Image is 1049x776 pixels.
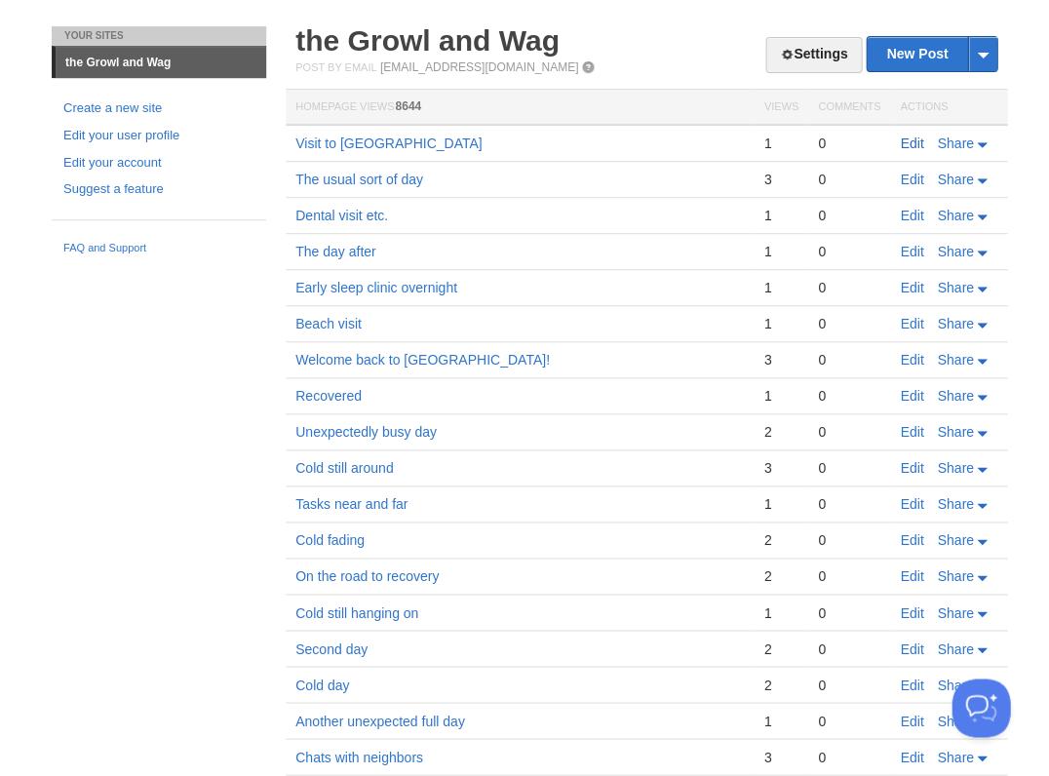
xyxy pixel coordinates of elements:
[763,243,797,260] div: 1
[937,352,973,368] span: Share
[937,280,973,295] span: Share
[937,316,973,331] span: Share
[900,640,923,656] a: Edit
[295,568,439,584] a: On the road to recovery
[295,244,376,259] a: The day after
[818,459,880,477] div: 0
[808,90,890,126] th: Comments
[818,171,880,188] div: 0
[937,640,973,656] span: Share
[937,677,973,692] span: Share
[818,567,880,585] div: 0
[52,26,266,46] li: Your Sites
[763,495,797,513] div: 1
[395,99,421,113] span: 8644
[763,640,797,657] div: 2
[763,351,797,369] div: 3
[937,460,973,476] span: Share
[295,713,465,728] a: Another unexpected full day
[763,676,797,693] div: 2
[900,244,923,259] a: Edit
[900,316,923,331] a: Edit
[867,37,996,71] a: New Post
[818,387,880,405] div: 0
[818,676,880,693] div: 0
[763,603,797,621] div: 1
[900,496,923,512] a: Edit
[900,172,923,187] a: Edit
[900,532,923,548] a: Edit
[763,387,797,405] div: 1
[900,677,923,692] a: Edit
[763,712,797,729] div: 1
[900,280,923,295] a: Edit
[937,208,973,223] span: Share
[763,207,797,224] div: 1
[295,677,349,692] a: Cold day
[295,604,418,620] a: Cold still hanging on
[818,423,880,441] div: 0
[952,679,1010,737] iframe: Help Scout Beacon - Open
[890,90,1007,126] th: Actions
[937,568,973,584] span: Share
[763,315,797,332] div: 1
[295,24,560,57] a: the Growl and Wag
[295,496,408,512] a: Tasks near and far
[763,531,797,549] div: 2
[286,90,754,126] th: Homepage Views
[937,388,973,404] span: Share
[937,749,973,764] span: Share
[818,351,880,369] div: 0
[937,604,973,620] span: Share
[818,243,880,260] div: 0
[818,135,880,152] div: 0
[63,153,254,174] a: Edit your account
[63,98,254,119] a: Create a new site
[765,37,862,73] a: Settings
[295,208,388,223] a: Dental visit etc.
[295,172,423,187] a: The usual sort of day
[937,424,973,440] span: Share
[900,424,923,440] a: Edit
[900,604,923,620] a: Edit
[763,135,797,152] div: 1
[295,316,362,331] a: Beach visit
[295,424,437,440] a: Unexpectedly busy day
[937,496,973,512] span: Share
[818,279,880,296] div: 0
[900,388,923,404] a: Edit
[900,208,923,223] a: Edit
[818,315,880,332] div: 0
[818,603,880,621] div: 0
[900,568,923,584] a: Edit
[295,749,423,764] a: Chats with neighbors
[754,90,807,126] th: Views
[295,61,376,73] span: Post by Email
[937,172,973,187] span: Share
[380,60,578,74] a: [EMAIL_ADDRESS][DOMAIN_NAME]
[937,532,973,548] span: Share
[763,567,797,585] div: 2
[763,748,797,765] div: 3
[763,279,797,296] div: 1
[63,240,254,257] a: FAQ and Support
[818,207,880,224] div: 0
[295,532,365,548] a: Cold fading
[900,352,923,368] a: Edit
[900,136,923,151] a: Edit
[763,171,797,188] div: 3
[295,280,457,295] a: Early sleep clinic overnight
[818,640,880,657] div: 0
[937,244,973,259] span: Share
[295,136,482,151] a: Visit to [GEOGRAPHIC_DATA]
[763,459,797,477] div: 3
[295,640,368,656] a: Second day
[937,713,973,728] span: Share
[763,423,797,441] div: 2
[818,712,880,729] div: 0
[818,495,880,513] div: 0
[295,460,393,476] a: Cold still around
[295,388,362,404] a: Recovered
[937,136,973,151] span: Share
[63,179,254,200] a: Suggest a feature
